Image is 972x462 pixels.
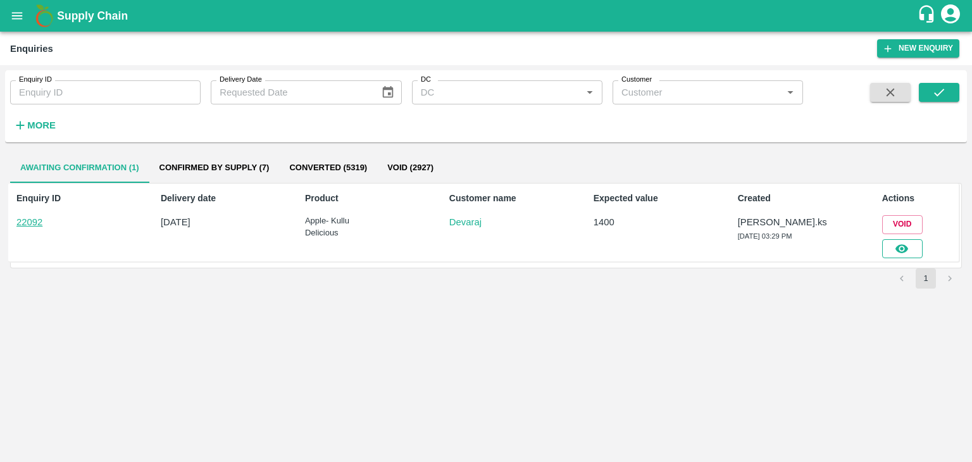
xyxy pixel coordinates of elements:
img: logo [32,3,57,28]
strong: More [27,120,56,130]
input: DC [416,84,578,101]
input: Customer [616,84,778,101]
button: New Enquiry [877,39,959,58]
div: customer-support [917,4,939,27]
p: Apple- Kullu Delicious [305,215,378,239]
p: Created [738,192,811,205]
p: Expected value [594,192,667,205]
nav: pagination navigation [890,268,962,289]
button: More [10,115,59,136]
p: Actions [882,192,956,205]
a: Devaraj [449,215,523,229]
input: Enquiry ID [10,80,201,104]
span: [DATE] 03:29 PM [738,232,792,240]
label: Delivery Date [220,75,262,85]
button: Converted (5319) [279,153,377,183]
label: DC [421,75,431,85]
input: Requested Date [211,80,371,104]
div: Enquiries [10,41,53,57]
button: Void (2927) [377,153,444,183]
b: Supply Chain [57,9,128,22]
a: Supply Chain [57,7,917,25]
button: Open [782,84,799,101]
button: Open [582,84,598,101]
button: open drawer [3,1,32,30]
button: Void [882,215,923,234]
p: Enquiry ID [16,192,90,205]
p: [DATE] [161,215,234,229]
p: Delivery date [161,192,234,205]
button: Confirmed by supply (7) [149,153,280,183]
a: 22092 [16,217,42,227]
label: Enquiry ID [19,75,52,85]
p: Product [305,192,378,205]
p: 1400 [594,215,667,229]
button: page 1 [916,268,936,289]
div: account of current user [939,3,962,29]
p: [PERSON_NAME].ks [738,215,811,229]
button: Awaiting confirmation (1) [10,153,149,183]
label: Customer [621,75,652,85]
button: Choose date [376,80,400,104]
p: Customer name [449,192,523,205]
